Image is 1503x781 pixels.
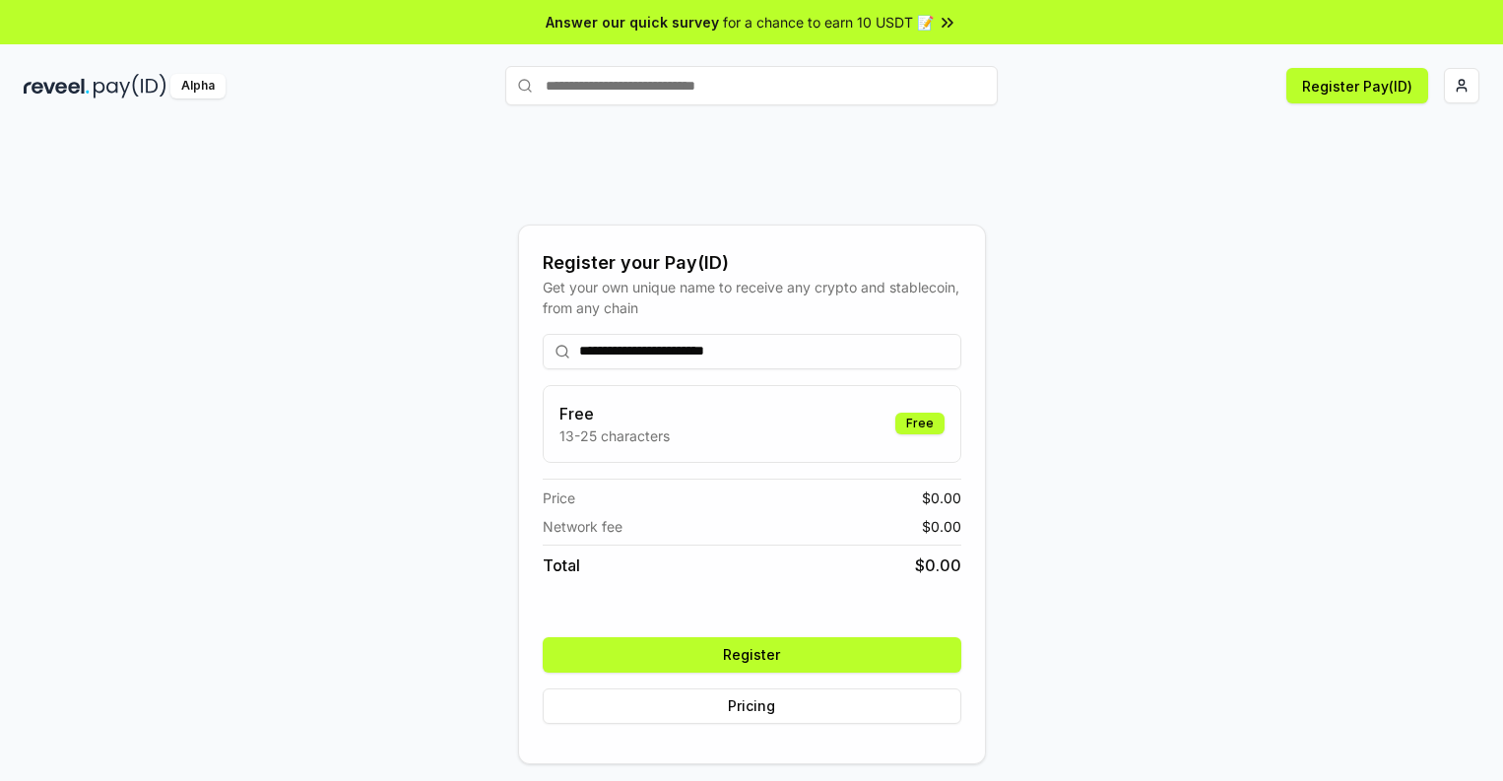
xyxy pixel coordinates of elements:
[559,402,670,425] h3: Free
[94,74,166,98] img: pay_id
[24,74,90,98] img: reveel_dark
[543,516,622,537] span: Network fee
[543,637,961,673] button: Register
[543,688,961,724] button: Pricing
[559,425,670,446] p: 13-25 characters
[895,413,945,434] div: Free
[1286,68,1428,103] button: Register Pay(ID)
[543,277,961,318] div: Get your own unique name to receive any crypto and stablecoin, from any chain
[543,488,575,508] span: Price
[546,12,719,33] span: Answer our quick survey
[922,516,961,537] span: $ 0.00
[723,12,934,33] span: for a chance to earn 10 USDT 📝
[543,553,580,577] span: Total
[922,488,961,508] span: $ 0.00
[543,249,961,277] div: Register your Pay(ID)
[915,553,961,577] span: $ 0.00
[170,74,226,98] div: Alpha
